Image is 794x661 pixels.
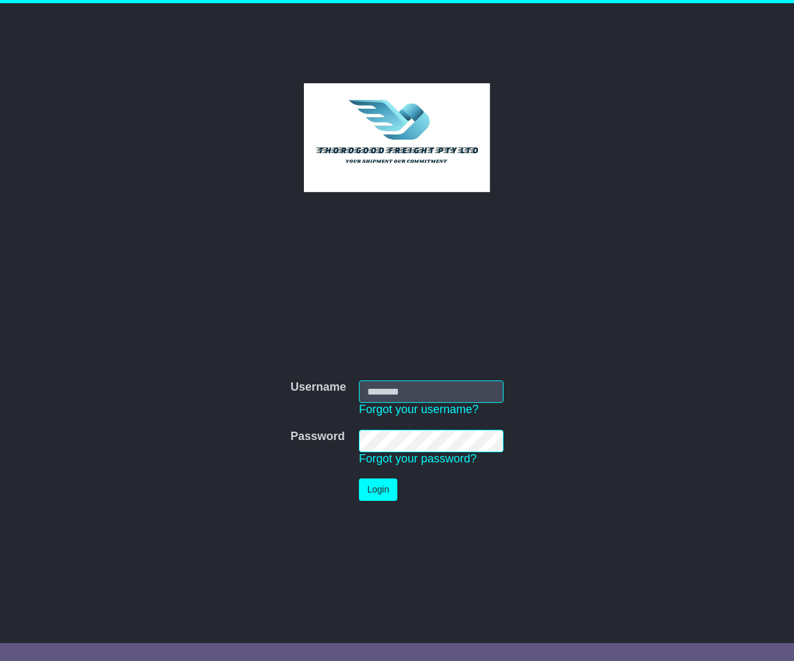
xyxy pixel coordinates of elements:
a: Forgot your username? [359,403,479,416]
button: Login [359,478,397,501]
img: Thorogood Freight Pty Ltd [304,83,490,192]
label: Password [290,430,345,444]
label: Username [290,380,346,395]
a: Forgot your password? [359,452,477,465]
